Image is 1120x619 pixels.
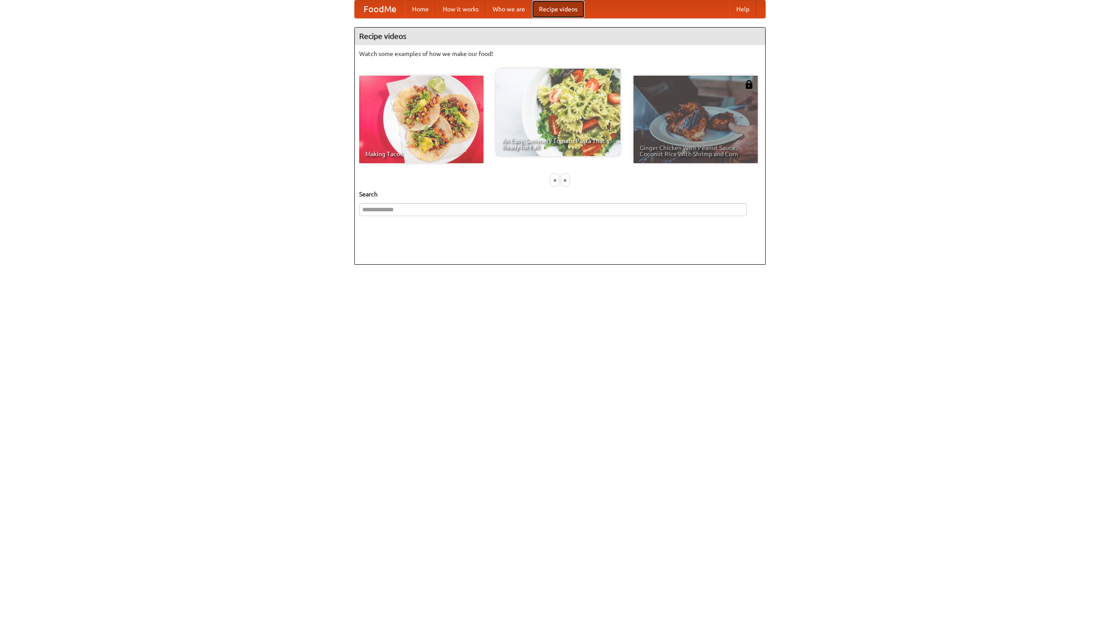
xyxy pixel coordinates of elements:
h4: Recipe videos [355,28,765,45]
a: Home [405,0,436,18]
a: Recipe videos [532,0,584,18]
div: « [551,175,559,185]
a: FoodMe [355,0,405,18]
span: An Easy, Summery Tomato Pasta That's Ready for Fall [502,138,614,150]
a: Help [729,0,756,18]
p: Watch some examples of how we make our food! [359,49,761,58]
a: Who we are [486,0,532,18]
span: Making Tacos [365,151,477,157]
img: 483408.png [745,80,753,89]
a: How it works [436,0,486,18]
a: An Easy, Summery Tomato Pasta That's Ready for Fall [496,69,620,156]
a: Making Tacos [359,76,483,163]
div: » [561,175,569,185]
h5: Search [359,190,761,199]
